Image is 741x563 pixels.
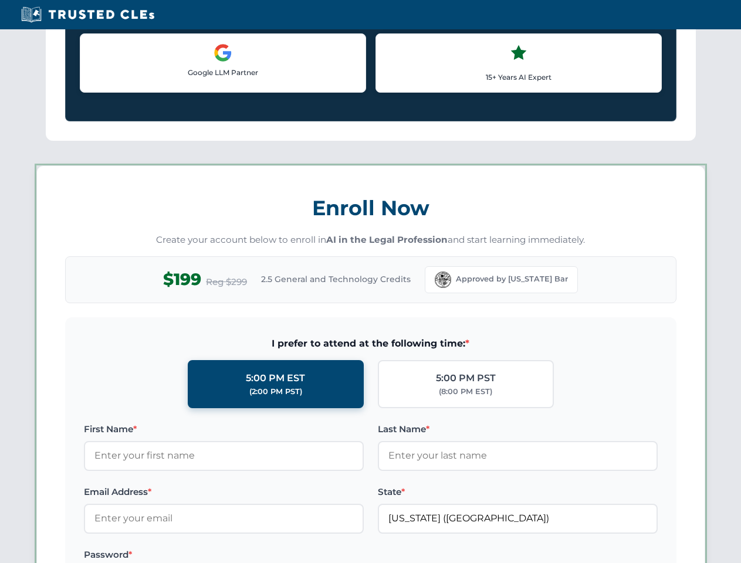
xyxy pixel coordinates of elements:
label: Email Address [84,485,364,499]
label: First Name [84,422,364,436]
input: Florida (FL) [378,504,658,533]
label: Last Name [378,422,658,436]
span: I prefer to attend at the following time: [84,336,658,351]
div: (8:00 PM EST) [439,386,492,398]
p: Google LLM Partner [90,67,356,78]
div: 5:00 PM EST [246,371,305,386]
div: 5:00 PM PST [436,371,496,386]
img: Trusted CLEs [18,6,158,23]
input: Enter your first name [84,441,364,470]
h3: Enroll Now [65,189,676,226]
p: 15+ Years AI Expert [385,72,652,83]
input: Enter your email [84,504,364,533]
label: State [378,485,658,499]
img: Google [214,43,232,62]
img: Florida Bar [435,272,451,288]
div: (2:00 PM PST) [249,386,302,398]
input: Enter your last name [378,441,658,470]
label: Password [84,548,364,562]
span: Approved by [US_STATE] Bar [456,273,568,285]
strong: AI in the Legal Profession [326,234,448,245]
span: $199 [163,266,201,293]
span: Reg $299 [206,275,247,289]
span: 2.5 General and Technology Credits [261,273,411,286]
p: Create your account below to enroll in and start learning immediately. [65,233,676,247]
